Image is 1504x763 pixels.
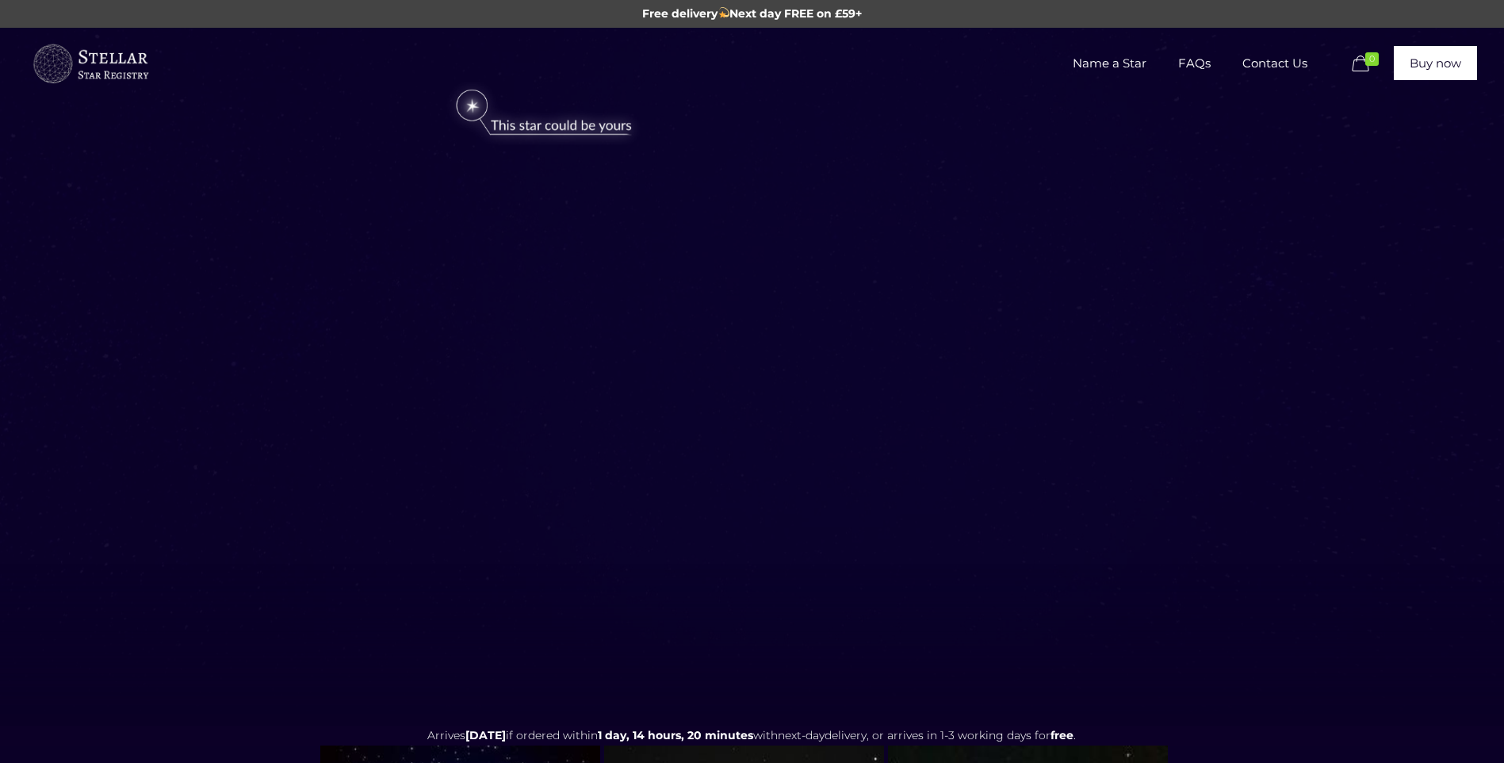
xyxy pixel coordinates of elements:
a: 0 [1348,55,1386,74]
b: free [1051,728,1073,742]
span: [DATE] [465,728,506,742]
a: FAQs [1162,28,1227,99]
img: buyastar-logo-transparent [31,40,150,88]
span: 1 day, 14 hours, 20 minutes [598,728,753,742]
span: Name a Star [1057,40,1162,87]
span: Free delivery Next day FREE on £59+ [642,6,863,21]
a: Buy now [1394,46,1477,80]
span: Arrives if ordered within with delivery, or arrives in 1-3 working days for . [427,728,1076,742]
img: star-could-be-yours.png [435,82,652,145]
span: Contact Us [1227,40,1323,87]
span: next-day [778,728,825,742]
span: 0 [1365,52,1379,66]
a: Contact Us [1227,28,1323,99]
a: Buy a Star [31,28,150,99]
img: 💫 [718,7,729,18]
span: FAQs [1162,40,1227,87]
a: Name a Star [1057,28,1162,99]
